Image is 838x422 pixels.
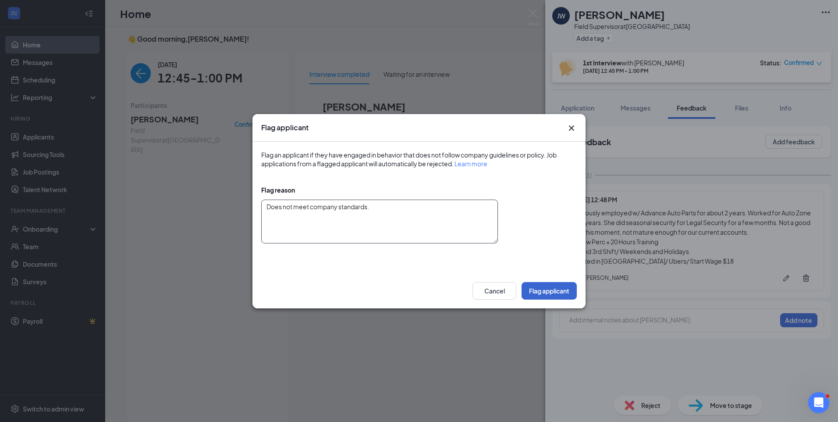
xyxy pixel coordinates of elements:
iframe: Intercom live chat [808,392,829,413]
button: Close [566,123,577,133]
a: Learn more [455,160,487,168]
svg: Cross [566,123,577,133]
div: Flag reason [261,186,577,194]
div: Flag an applicant if they have engaged in behavior that does not follow company guidelines or pol... [261,150,577,168]
button: Cancel [472,282,516,300]
button: Flag applicant [522,282,577,300]
h3: Flag applicant [261,123,309,132]
textarea: Does not meet company standards. [261,200,498,243]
